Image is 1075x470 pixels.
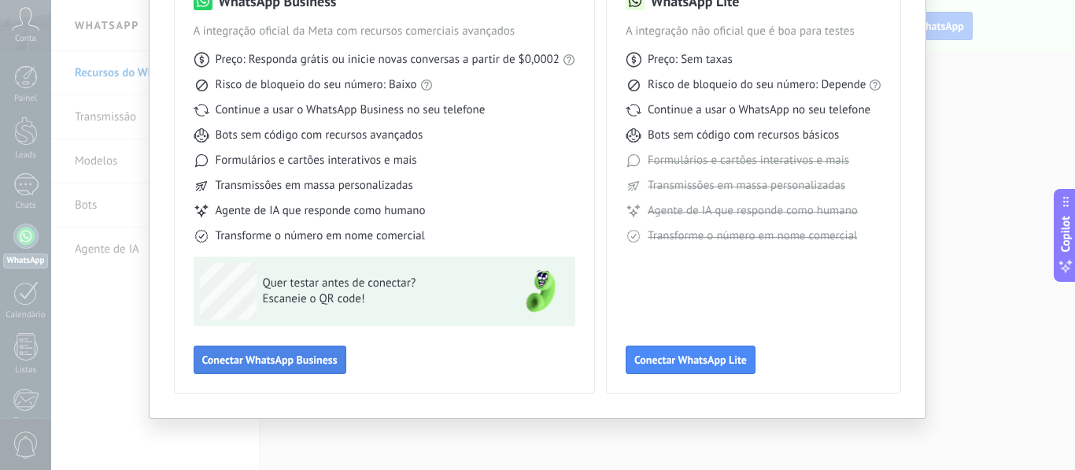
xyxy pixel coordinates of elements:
[194,346,346,374] button: Conectar WhatsApp Business
[216,52,560,68] span: Preço: Responda grátis ou inicie novas conversas a partir de $0,0002
[263,276,493,291] span: Quer testar antes de conectar?
[216,153,417,168] span: Formulários e cartões interativos e mais
[648,203,858,219] span: Agente de IA que responde como humano
[194,24,575,39] span: A integração oficial da Meta com recursos comerciais avançados
[216,77,417,93] span: Risco de bloqueio do seu número: Baixo
[648,228,857,244] span: Transforme o número em nome comercial
[216,102,486,118] span: Continue a usar o WhatsApp Business no seu telefone
[216,178,413,194] span: Transmissões em massa personalizadas
[648,102,870,118] span: Continue a usar o WhatsApp no seu telefone
[512,263,569,320] img: green-phone.png
[648,128,839,143] span: Bots sem código com recursos básicos
[216,203,426,219] span: Agente de IA que responde como humano
[634,354,747,365] span: Conectar WhatsApp Lite
[648,52,733,68] span: Preço: Sem taxas
[648,178,845,194] span: Transmissões em massa personalizadas
[648,153,849,168] span: Formulários e cartões interativos e mais
[263,291,493,307] span: Escaneie o QR code!
[626,346,755,374] button: Conectar WhatsApp Lite
[626,24,882,39] span: A integração não oficial que é boa para testes
[216,228,425,244] span: Transforme o número em nome comercial
[216,128,423,143] span: Bots sem código com recursos avançados
[202,354,338,365] span: Conectar WhatsApp Business
[648,77,866,93] span: Risco de bloqueio do seu número: Depende
[1058,216,1073,252] span: Copilot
